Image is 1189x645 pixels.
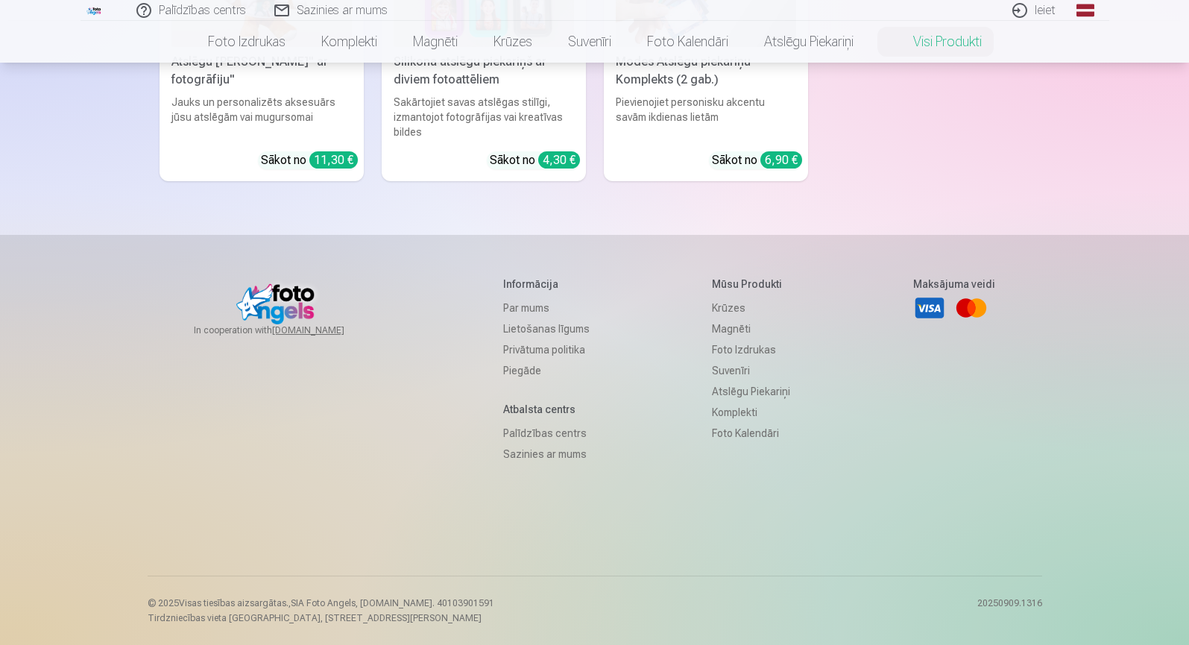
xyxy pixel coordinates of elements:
a: Privātuma politika [503,339,590,360]
a: Sazinies ar mums [503,444,590,465]
div: Sākot no [490,151,580,169]
a: Komplekti [303,21,395,63]
div: Jauks un personalizēts aksesuārs jūsu atslēgām vai mugursomai [165,95,358,139]
a: Visa [913,292,946,324]
div: Sakārtojiet savas atslēgas stilīgi, izmantojot fotogrāfijas vai kreatīvas bildes [388,95,580,139]
a: Atslēgu piekariņi [712,381,790,402]
a: Piegāde [503,360,590,381]
a: Mastercard [955,292,988,324]
a: Atslēgu piekariņi [746,21,871,63]
div: 11,30 € [309,151,358,169]
h5: Atbalsta centrs [503,402,590,417]
img: /fa1 [86,6,103,15]
a: Suvenīri [550,21,629,63]
a: [DOMAIN_NAME] [272,324,380,336]
h5: Informācija [503,277,590,292]
a: Krūzes [476,21,550,63]
a: Magnēti [395,21,476,63]
a: Lietošanas līgums [503,318,590,339]
a: Komplekti [712,402,790,423]
div: 4,30 € [538,151,580,169]
a: Krūzes [712,298,790,318]
a: Foto kalendāri [629,21,746,63]
a: Par mums [503,298,590,318]
p: 20250909.1316 [977,597,1042,624]
a: Visi produkti [871,21,1000,63]
a: Foto kalendāri [712,423,790,444]
div: 6,90 € [760,151,802,169]
a: Suvenīri [712,360,790,381]
p: Tirdzniecības vieta [GEOGRAPHIC_DATA], [STREET_ADDRESS][PERSON_NAME] [148,612,494,624]
div: Modes Atslēgu piekariņu Komplekts (2 gab.) [610,53,802,89]
div: Sākot no [712,151,802,169]
div: Atslēgu [PERSON_NAME]" ar fotogrāfiju" [165,53,358,89]
a: Foto izdrukas [190,21,303,63]
a: Palīdzības centrs [503,423,590,444]
span: In cooperation with [194,324,380,336]
div: Sākot no [261,151,358,169]
span: SIA Foto Angels, [DOMAIN_NAME]. 40103901591 [291,598,494,608]
div: Silikona atslēgu piekariņš ar diviem fotoattēliem [388,53,580,89]
p: © 2025 Visas tiesības aizsargātas. , [148,597,494,609]
a: Magnēti [712,318,790,339]
a: Foto izdrukas [712,339,790,360]
h5: Maksājuma veidi [913,277,995,292]
h5: Mūsu produkti [712,277,790,292]
div: Pievienojiet personisku akcentu savām ikdienas lietām [610,95,802,139]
